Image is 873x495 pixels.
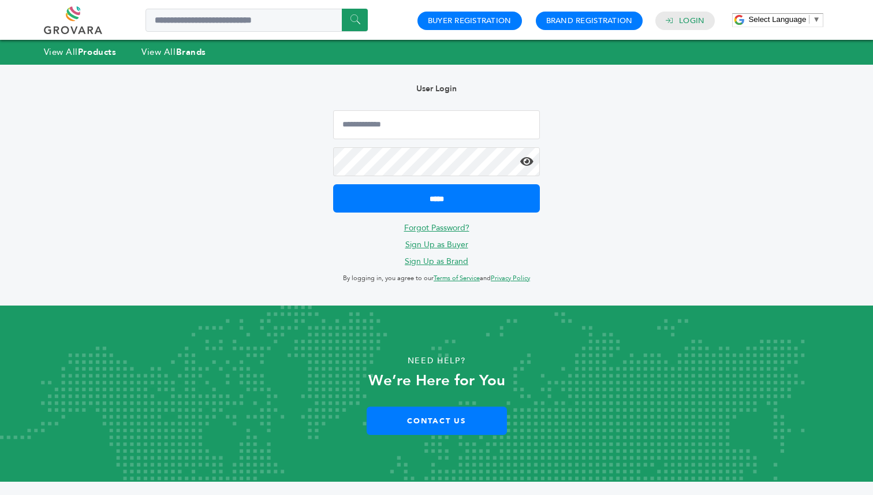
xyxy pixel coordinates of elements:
input: Search a product or brand... [145,9,368,32]
a: View AllBrands [141,46,206,58]
p: Need Help? [44,352,830,370]
a: View AllProducts [44,46,117,58]
span: Select Language [748,15,806,24]
a: Contact Us [367,407,507,435]
input: Email Address [333,110,540,139]
a: Sign Up as Brand [405,256,468,267]
a: Terms of Service [434,274,480,282]
span: ​ [809,15,809,24]
a: Sign Up as Buyer [405,239,468,250]
strong: We’re Here for You [368,370,505,391]
strong: Products [78,46,116,58]
a: Buyer Registration [428,16,512,26]
a: Privacy Policy [491,274,530,282]
a: Forgot Password? [404,222,469,233]
span: ▼ [812,15,820,24]
a: Select Language​ [748,15,820,24]
a: Brand Registration [546,16,633,26]
p: By logging in, you agree to our and [333,271,540,285]
a: Login [679,16,704,26]
strong: Brands [176,46,206,58]
b: User Login [416,83,457,94]
input: Password [333,147,540,176]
